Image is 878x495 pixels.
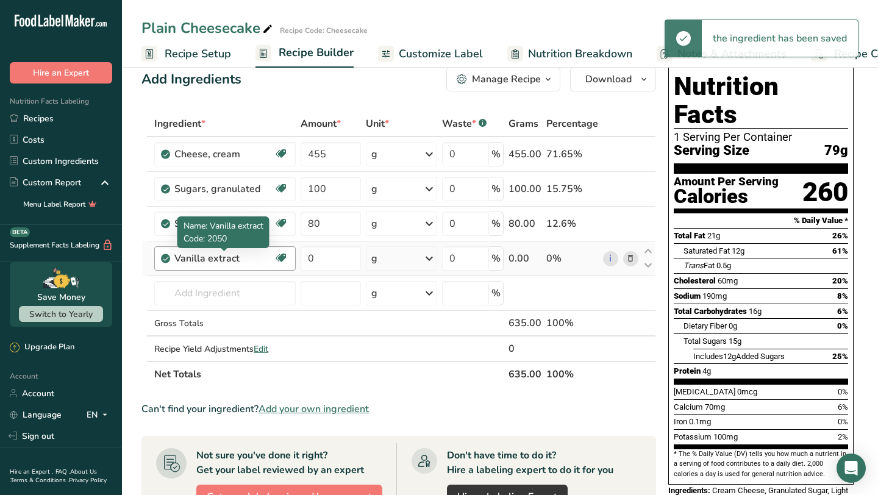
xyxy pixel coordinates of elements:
span: 190mg [702,291,727,301]
span: Add your own ingredient [259,402,369,416]
button: Download [570,67,656,91]
a: Customize Label [378,40,483,68]
a: About Us . [10,468,97,485]
div: 80.00 [509,216,541,231]
span: Cholesterol [674,276,716,285]
h1: Nutrition Facts [674,73,848,129]
span: 6% [837,307,848,316]
div: 0.00 [509,251,541,266]
div: 100% [546,316,598,330]
div: Gross Totals [154,317,296,330]
span: Dietary Fiber [683,321,727,330]
a: Language [10,404,62,426]
div: 15.75% [546,182,598,196]
span: Recipe Builder [279,45,354,61]
div: g [371,147,377,162]
div: g [371,251,377,266]
span: 70mg [705,402,725,411]
span: Edit [254,343,268,355]
span: 0mcg [737,387,757,396]
span: [MEDICAL_DATA] [674,387,735,396]
span: Total Sugars [683,337,727,346]
span: Serving Size [674,143,749,158]
div: Recipe Yield Adjustments [154,343,296,355]
span: 0g [729,321,737,330]
div: Save Money [37,291,85,304]
span: Saturated Fat [683,246,730,255]
span: 6% [838,402,848,411]
span: Grams [509,116,538,131]
div: Custom Report [10,176,81,189]
span: Nutrition Breakdown [528,46,632,62]
th: 635.00 [506,361,544,386]
a: Recipe Setup [141,40,231,68]
div: g [371,286,377,301]
span: 20% [832,276,848,285]
div: 0 [509,341,541,356]
a: Terms & Conditions . [10,476,69,485]
div: Can't find your ingredient? [141,402,656,416]
span: Total Carbohydrates [674,307,747,316]
div: g [371,216,377,231]
span: Includes Added Sugars [693,352,785,361]
div: 455.00 [509,147,541,162]
div: 635.00 [509,316,541,330]
span: 16g [749,307,762,316]
div: Sugars, granulated [174,182,274,196]
span: 15g [729,337,741,346]
a: i [603,251,618,266]
span: 60mg [718,276,738,285]
div: g [371,182,377,196]
span: 25% [832,352,848,361]
span: Name: Vanilla extract [184,220,263,232]
div: 100.00 [509,182,541,196]
span: 2% [838,432,848,441]
div: Open Intercom Messenger [837,454,866,483]
span: 79g [824,143,848,158]
span: 0% [838,387,848,396]
span: 0.1mg [689,417,711,426]
div: Amount Per Serving [674,176,779,188]
div: Waste [442,116,487,131]
span: 100mg [713,432,738,441]
input: Add Ingredient [154,281,296,305]
span: Unit [366,116,389,131]
div: 260 [802,176,848,208]
div: 1 Serving Per Container [674,131,848,143]
span: Amount [301,116,341,131]
span: 12g [723,352,736,361]
div: Not sure you've done it right? Get your label reviewed by an expert [196,448,364,477]
div: Plain Cheesecake [141,17,275,39]
button: Manage Recipe [446,67,560,91]
span: Fat [683,261,715,270]
a: Privacy Policy [69,476,107,485]
span: 26% [832,231,848,240]
div: 12.6% [546,216,598,231]
div: the ingredient has been saved [702,20,858,57]
a: Recipe Builder [255,39,354,68]
a: Hire an Expert . [10,468,53,476]
span: Recipe Setup [165,46,231,62]
span: 0.5g [716,261,731,270]
span: Percentage [546,116,598,131]
div: Manage Recipe [472,72,541,87]
span: Protein [674,366,701,376]
div: 71.65% [546,147,598,162]
div: Vanilla extract [174,251,274,266]
a: Nutrition Breakdown [507,40,632,68]
section: % Daily Value * [674,213,848,228]
div: BETA [10,227,30,237]
div: Add Ingredients [141,69,241,90]
span: Calcium [674,402,703,411]
span: 12g [732,246,744,255]
div: Cheese, cream [174,147,274,162]
span: Potassium [674,432,712,441]
span: Ingredient [154,116,205,131]
button: Hire an Expert [10,62,112,84]
span: Ingredients: [668,486,710,495]
span: 0% [838,417,848,426]
span: Total Fat [674,231,705,240]
a: Notes & Attachments [657,40,787,68]
div: Calories [674,188,779,205]
span: 21g [707,231,720,240]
